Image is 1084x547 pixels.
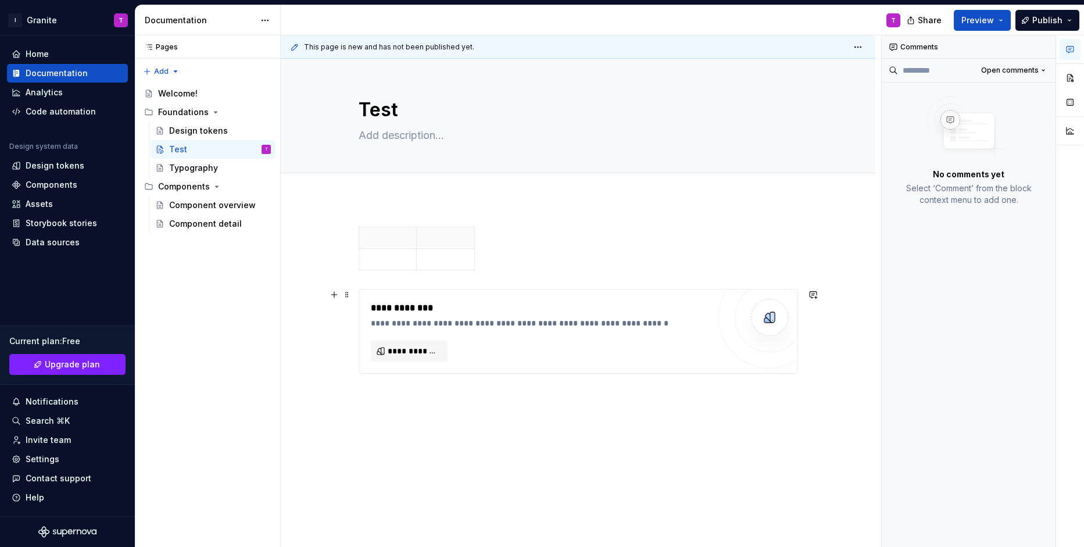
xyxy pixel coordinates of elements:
[158,106,209,118] div: Foundations
[918,15,942,26] span: Share
[961,15,994,26] span: Preview
[7,233,128,252] a: Data sources
[7,431,128,449] a: Invite team
[896,183,1042,206] p: Select ‘Comment’ from the block context menu to add one.
[304,42,474,52] span: This page is new and has not been published yet.
[7,156,128,175] a: Design tokens
[976,62,1051,78] button: Open comments
[139,42,178,52] div: Pages
[27,15,57,26] div: Granite
[882,35,1056,59] div: Comments
[26,87,63,98] div: Analytics
[151,140,276,159] a: TestT
[169,162,218,174] div: Typography
[356,96,796,124] textarea: Test
[38,526,96,538] svg: Supernova Logo
[26,160,84,171] div: Design tokens
[151,121,276,140] a: Design tokens
[26,237,80,248] div: Data sources
[158,88,198,99] div: Welcome!
[26,396,78,407] div: Notifications
[7,64,128,83] a: Documentation
[8,13,22,27] div: I
[1032,15,1062,26] span: Publish
[139,103,276,121] div: Foundations
[901,10,949,31] button: Share
[169,144,187,155] div: Test
[2,8,133,33] button: IGraniteT
[7,102,128,121] a: Code automation
[26,453,59,465] div: Settings
[7,214,128,233] a: Storybook stories
[151,159,276,177] a: Typography
[891,16,896,25] div: T
[119,16,123,25] div: T
[26,415,70,427] div: Search ⌘K
[9,335,126,347] div: Current plan : Free
[139,63,183,80] button: Add
[26,67,88,79] div: Documentation
[169,199,256,211] div: Component overview
[7,195,128,213] a: Assets
[7,45,128,63] a: Home
[154,67,169,76] span: Add
[7,450,128,469] a: Settings
[26,179,77,191] div: Components
[7,392,128,411] button: Notifications
[1015,10,1079,31] button: Publish
[7,176,128,194] a: Components
[45,359,100,370] span: Upgrade plan
[26,217,97,229] div: Storybook stories
[933,169,1004,180] p: No comments yet
[139,84,276,233] div: Page tree
[139,84,276,103] a: Welcome!
[7,488,128,507] button: Help
[26,473,91,484] div: Contact support
[981,66,1039,75] span: Open comments
[7,469,128,488] button: Contact support
[151,196,276,214] a: Component overview
[26,198,53,210] div: Assets
[954,10,1011,31] button: Preview
[26,492,44,503] div: Help
[9,354,126,375] a: Upgrade plan
[26,48,49,60] div: Home
[265,144,268,155] div: T
[7,412,128,430] button: Search ⌘K
[9,142,78,151] div: Design system data
[151,214,276,233] a: Component detail
[139,177,276,196] div: Components
[26,106,96,117] div: Code automation
[145,15,255,26] div: Documentation
[158,181,210,192] div: Components
[7,83,128,102] a: Analytics
[169,218,242,230] div: Component detail
[169,125,228,137] div: Design tokens
[26,434,71,446] div: Invite team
